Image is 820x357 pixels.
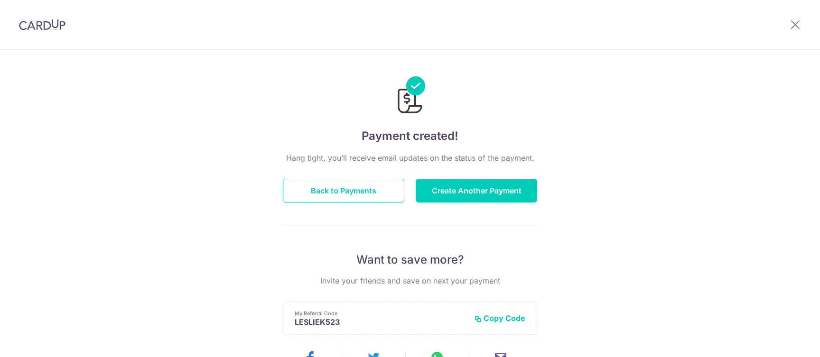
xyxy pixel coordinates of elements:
[416,179,537,202] button: Create Another Payment
[283,152,537,164] p: Hang tight, you’ll receive email updates on the status of the payment.
[19,19,65,30] img: CardUp
[283,128,537,145] h4: Payment created!
[295,310,466,317] p: My Referral Code
[474,313,525,323] button: Copy Code
[295,317,466,327] p: LESLIEK523
[283,179,404,202] button: Back to Payments
[283,252,537,267] p: Want to save more?
[395,76,425,116] img: Payments
[283,275,537,286] p: Invite your friends and save on next your payment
